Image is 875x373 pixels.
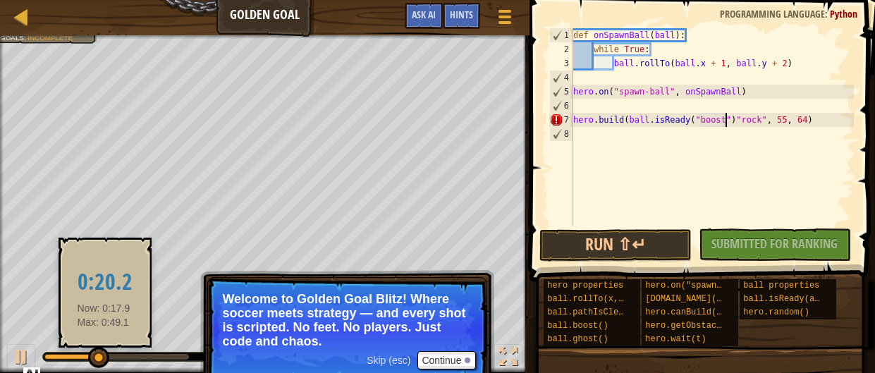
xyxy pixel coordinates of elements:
span: hero.on("spawn-ball", f) [645,281,767,291]
span: Python [830,7,857,20]
h2: 0:20.2 [78,270,133,295]
span: : [24,34,27,42]
span: hero.getObstacleAt(x, y) [645,321,767,331]
span: Programming language [720,7,825,20]
div: 8 [550,127,573,141]
button: Show game menu [487,3,522,36]
span: Hints [450,8,473,21]
button: Ask AI [405,3,443,29]
div: 4 [550,71,573,85]
span: : [825,7,830,20]
span: ball.ghost() [547,334,608,344]
button: Ctrl + P: Play [7,344,35,373]
span: Ask AI [412,8,436,21]
span: ball.rollTo(x, y) [547,294,633,304]
p: Welcome to Golden Goal Blitz! Where soccer meets strategy — and every shot is scripted. No feet. ... [222,292,472,348]
span: hero.random() [743,307,809,317]
span: ball properties [743,281,819,291]
div: 2 [549,42,573,56]
span: hero properties [547,281,623,291]
div: Now: 0:17.9 Max: 0:49.1 [68,250,142,336]
button: Toggle fullscreen [494,344,522,373]
span: [DOMAIN_NAME](type, x, y) [645,294,772,304]
span: ball.pathIsClear(x, y) [547,307,659,317]
span: ball.boost() [547,321,608,331]
div: 7 [549,113,573,127]
div: 1 [550,28,573,42]
span: Skip (esc) [367,355,410,366]
div: 6 [550,99,573,113]
span: hero.wait(t) [645,334,706,344]
button: Continue [417,351,476,369]
button: Run ⇧↵ [539,229,692,262]
div: 3 [549,56,573,71]
span: ball.isReady(ability) [743,294,850,304]
span: hero.canBuild(x, y) [645,307,742,317]
div: 5 [550,85,573,99]
span: Incomplete [27,34,73,42]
